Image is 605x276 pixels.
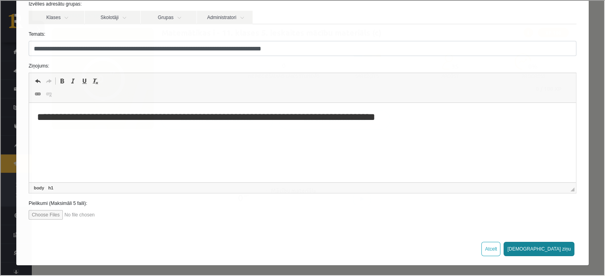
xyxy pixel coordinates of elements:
label: Ziņojums: [22,62,582,69]
a: body element [31,183,45,191]
a: Remove Format [89,75,100,85]
a: Administratori [196,10,252,23]
a: Klases [28,10,84,23]
label: Temats: [22,30,582,37]
a: Grupas [140,10,196,23]
a: Italic (Ctrl+I) [67,75,78,85]
a: Unlink [43,88,54,98]
button: Atcelt [480,241,500,255]
a: Bold (Ctrl+B) [56,75,67,85]
a: Undo (Ctrl+Z) [31,75,43,85]
a: Skolotāji [84,10,140,23]
a: Underline (Ctrl+U) [78,75,89,85]
a: Redo (Ctrl+Y) [43,75,54,85]
button: [DEMOGRAPHIC_DATA] ziņu [503,241,574,255]
a: Link (Ctrl+K) [31,88,43,98]
a: h1 element [46,183,54,191]
label: Pielikumi (Maksimāli 5 faili): [22,199,582,206]
span: Resize [570,187,574,191]
iframe: Editor, wiswyg-editor-47024964596520-1757442788-430 [28,102,575,181]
